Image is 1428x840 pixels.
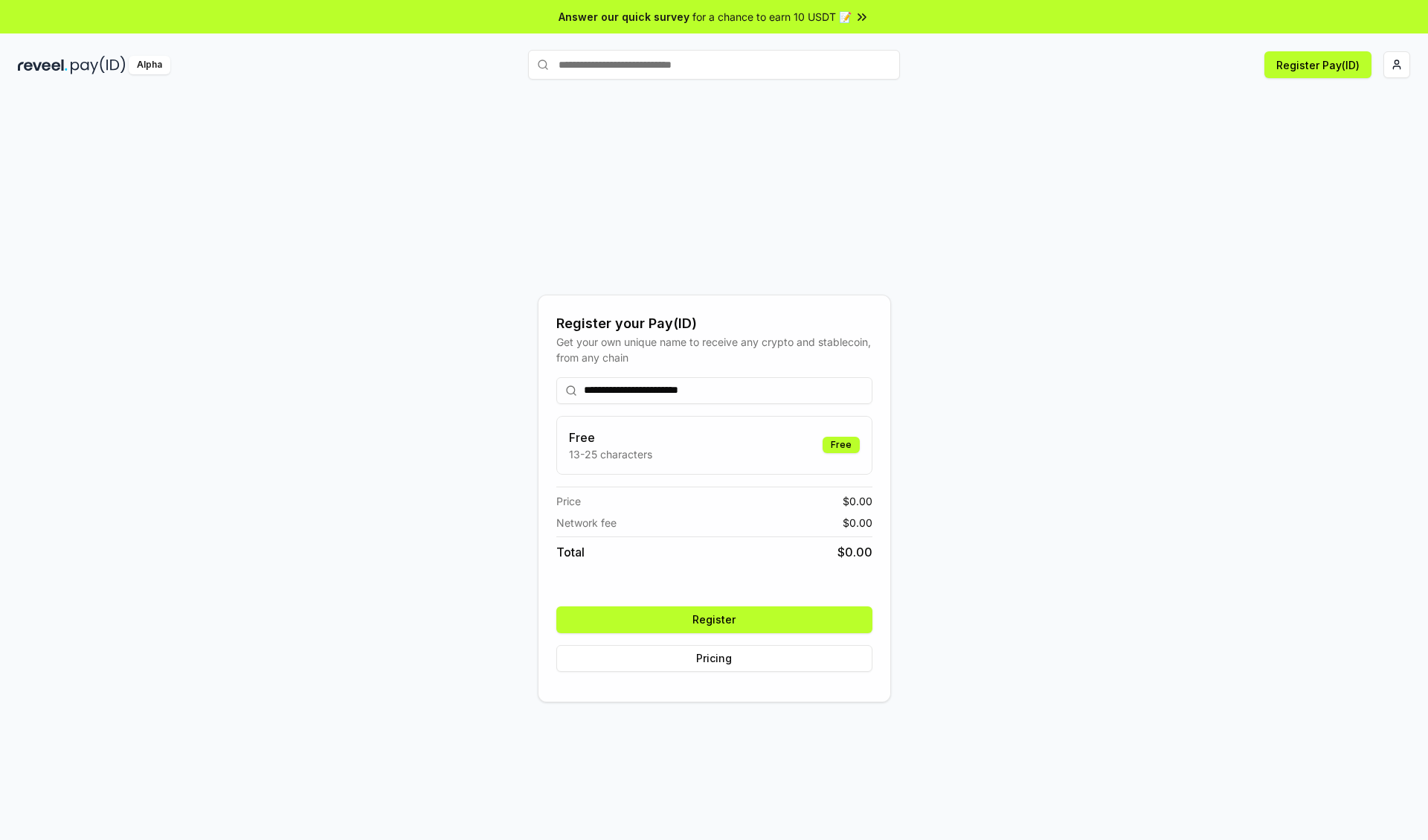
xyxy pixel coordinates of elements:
[556,543,585,561] span: Total
[569,446,652,462] p: 13-25 characters
[559,9,689,25] span: Answer our quick survey
[556,493,581,509] span: Price
[692,9,852,25] span: for a chance to earn 10 USDT 📝
[1264,51,1371,78] button: Register Pay(ID)
[18,56,68,74] img: reveel_dark
[556,313,872,334] div: Register your Pay(ID)
[569,429,652,446] h3: Free
[556,645,872,672] button: Pricing
[823,437,860,453] div: Free
[843,493,872,509] span: $ 0.00
[556,334,872,365] div: Get your own unique name to receive any crypto and stablecoin, from any chain
[843,515,872,530] span: $ 0.00
[129,56,170,74] div: Alpha
[837,543,872,561] span: $ 0.00
[71,56,126,74] img: pay_id
[556,606,872,633] button: Register
[556,515,617,530] span: Network fee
